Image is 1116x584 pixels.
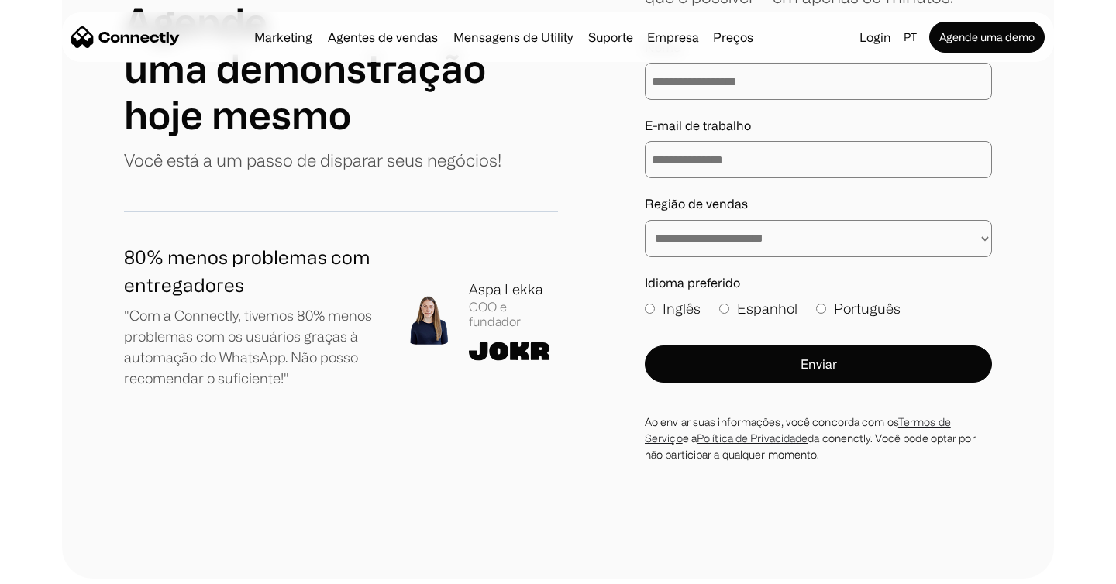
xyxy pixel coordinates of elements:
div: Empresa [647,26,699,48]
div: Aspa Lekka [469,279,558,300]
label: Idioma preferido [645,276,992,290]
a: Login [853,26,897,48]
a: home [71,26,180,49]
input: Espanhol [719,304,729,314]
label: Inglês [645,298,701,319]
div: pt [904,26,917,48]
aside: Language selected: Português (Brasil) [15,555,93,579]
p: Você está a um passo de disparar seus negócios! [124,147,501,173]
input: Português [816,304,826,314]
div: Empresa [642,26,704,48]
a: Termos de Serviço [645,416,951,444]
input: Inglês [645,304,655,314]
ul: Language list [31,557,93,579]
label: Espanhol [719,298,797,319]
div: pt [897,26,926,48]
a: Agentes de vendas [322,31,444,43]
a: Política de Privacidade [697,432,808,444]
p: "Com a Connectly, tivemos 80% menos problemas com os usuários graças à automação do WhatsApp. Não... [124,305,379,389]
label: Região de vendas [645,197,992,211]
a: Preços [707,31,759,43]
button: Enviar [645,345,992,383]
a: Mensagens de Utility [447,31,579,43]
div: COO e fundador [469,300,558,329]
a: Marketing [248,31,319,43]
div: Ao enviar suas informações, você concorda com os e a da conenctly. Você pode optar por não partic... [645,414,992,462]
label: Português [816,298,901,319]
a: Suporte [582,31,639,43]
a: Agende uma demo [929,22,1045,53]
label: E-mail de trabalho [645,119,992,133]
h1: 80% menos problemas com entregadores [124,243,379,299]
